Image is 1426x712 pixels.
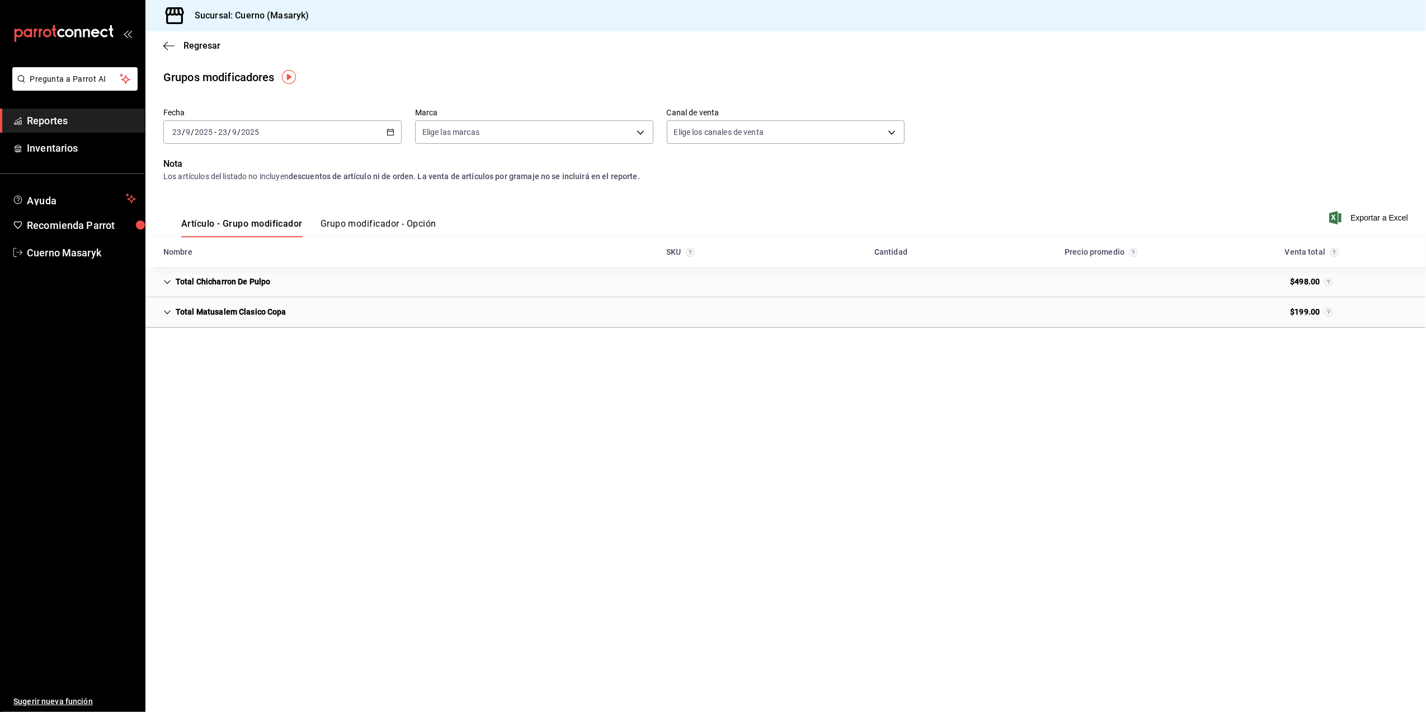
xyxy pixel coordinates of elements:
div: Cell [1093,308,1110,317]
div: Cell [882,308,900,317]
button: Grupo modificador - Opción [321,218,436,237]
div: HeadCell [785,242,996,263]
label: Fecha [163,109,402,117]
img: Tooltip marker [282,70,296,84]
div: Cell [1093,278,1110,287]
span: Inventarios [27,140,136,156]
div: Cell [882,278,900,287]
label: Canal de venta [667,109,905,117]
svg: La venta total considera cambios de precios en los artículos así como costos adicionales por grup... [1330,248,1339,257]
div: Cell [154,302,295,322]
span: Regresar [183,40,220,51]
div: Cell [154,271,279,292]
input: -- [172,128,182,137]
svg: Venta total = venta de artículos + venta grupos modificadores [1324,308,1333,317]
svg: Los artículos y grupos modificadores se agruparán por SKU; se mostrará el primer creado. [686,248,695,257]
div: Cell [671,308,689,317]
span: / [182,128,185,137]
input: ---- [241,128,260,137]
button: Exportar a Excel [1331,211,1408,224]
svg: Venta total = venta de artículos + venta grupos modificadores [1324,278,1333,287]
div: Head [145,237,1426,267]
strong: descuentos de artículo ni de orden. La venta de artículos por gramaje no se incluirá en el reporte. [289,172,640,181]
span: Pregunta a Parrot AI [30,73,120,85]
span: Elige los canales de venta [674,127,764,138]
span: - [214,128,217,137]
div: HeadCell [575,242,785,263]
span: Elige las marcas [422,127,479,138]
div: navigation tabs [181,218,436,237]
span: Sugerir nueva función [13,696,136,708]
button: Pregunta a Parrot AI [12,67,138,91]
span: / [228,128,231,137]
input: -- [218,128,228,137]
button: Regresar [163,40,220,51]
svg: Precio promedio = total artículos / cantidad [1129,248,1138,257]
div: HeadCell [996,242,1207,263]
input: -- [232,128,237,137]
div: Container [145,237,1426,328]
div: Cell [671,278,689,287]
p: Nota [163,157,1408,171]
div: Cell [1281,302,1342,322]
div: Cell [1281,271,1342,292]
span: / [191,128,194,137]
span: Cuerno Masaryk [27,245,136,260]
input: -- [185,128,191,137]
div: HeadCell [154,242,575,263]
div: Los artículos del listado no incluyen [163,171,1408,182]
div: Row [145,267,1426,297]
a: Pregunta a Parrot AI [8,81,138,93]
button: Artículo - Grupo modificador [181,218,303,237]
div: Row [145,297,1426,327]
span: / [237,128,241,137]
div: HeadCell [1207,242,1417,263]
span: Reportes [27,113,136,128]
h3: Sucursal: Cuerno (Masaryk) [186,9,309,22]
div: Grupos modificadores [163,69,275,86]
label: Marca [415,109,653,117]
button: open_drawer_menu [123,29,132,38]
span: Recomienda Parrot [27,218,136,233]
input: ---- [194,128,213,137]
span: Ayuda [27,192,121,205]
